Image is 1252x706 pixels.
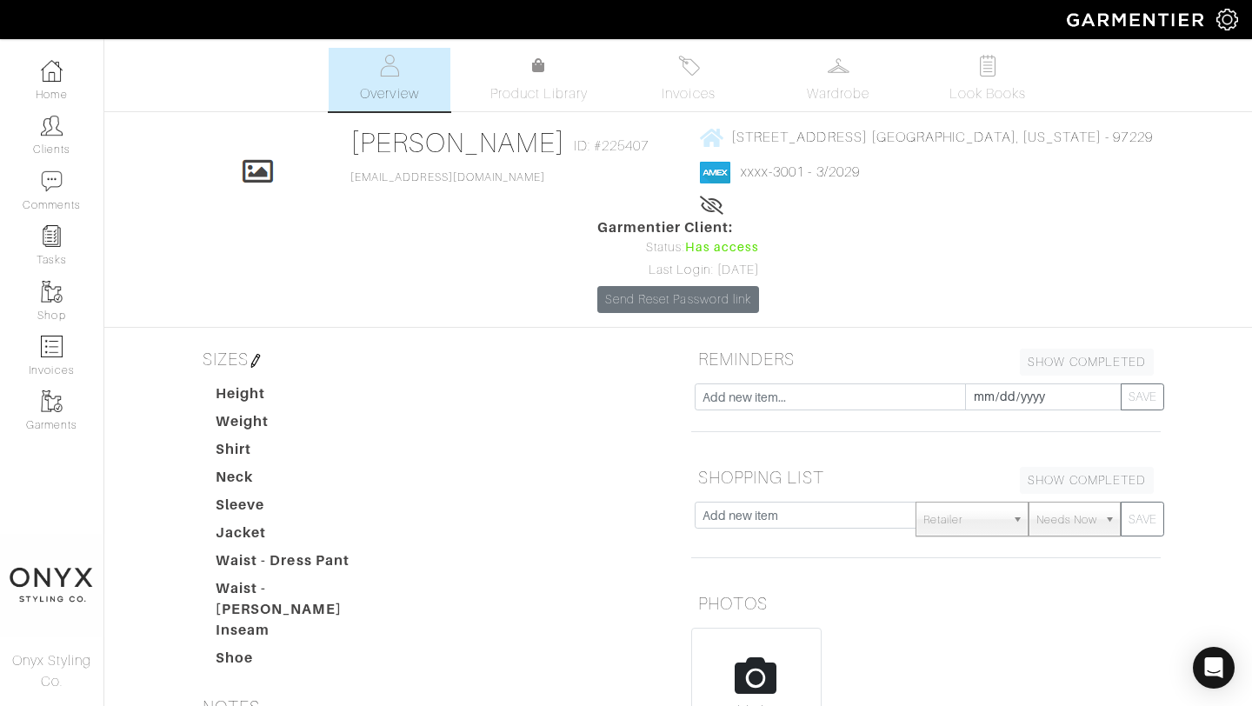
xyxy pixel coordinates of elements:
div: Last Login: [DATE] [597,261,759,280]
img: clients-icon-6bae9207a08558b7cb47a8932f037763ab4055f8c8b6bfacd5dc20c3e0201464.png [41,115,63,137]
input: Add new item [695,502,916,529]
img: pen-cf24a1663064a2ec1b9c1bd2387e9de7a2fa800b781884d57f21acf72779bad2.png [249,354,263,368]
button: SAVE [1121,502,1164,536]
span: Wardrobe [807,83,869,104]
dt: Sleeve [203,495,401,523]
a: Look Books [927,48,1049,111]
a: Send Reset Password link [597,286,759,313]
span: Retailer [923,503,1005,537]
img: american_express-1200034d2e149cdf2cc7894a33a747db654cf6f8355cb502592f1d228b2ac700.png [700,162,730,183]
a: xxxx-3001 - 3/2029 [741,164,860,180]
span: ID: #225407 [574,136,649,157]
a: Overview [329,48,450,111]
a: Product Library [478,56,600,104]
img: orders-27d20c2124de7fd6de4e0e44c1d41de31381a507db9b33961299e4e07d508b8c.svg [678,55,700,77]
img: gear-icon-white-bd11855cb880d31180b6d7d6211b90ccbf57a29d726f0c71d8c61bd08dd39cc2.png [1216,9,1238,30]
a: SHOW COMPLETED [1020,467,1154,494]
dt: Height [203,383,401,411]
img: comment-icon-a0a6a9ef722e966f86d9cbdc48e553b5cf19dbc54f86b18d962a5391bc8f6eb6.png [41,170,63,192]
a: [PERSON_NAME] [350,127,565,158]
img: dashboard-icon-dbcd8f5a0b271acd01030246c82b418ddd0df26cd7fceb0bd07c9910d44c42f6.png [41,60,63,82]
span: Has access [685,238,760,257]
img: orders-icon-0abe47150d42831381b5fb84f609e132dff9fe21cb692f30cb5eec754e2cba89.png [41,336,63,357]
a: [STREET_ADDRESS] [GEOGRAPHIC_DATA], [US_STATE] - 97229 [700,126,1153,148]
dt: Neck [203,467,401,495]
img: garments-icon-b7da505a4dc4fd61783c78ac3ca0ef83fa9d6f193b1c9dc38574b1d14d53ca28.png [41,390,63,412]
img: todo-9ac3debb85659649dc8f770b8b6100bb5dab4b48dedcbae339e5042a72dfd3cc.svg [977,55,999,77]
dt: Inseam [203,620,401,648]
div: Open Intercom Messenger [1193,647,1235,689]
div: Status: [597,238,759,257]
span: Overview [360,83,418,104]
h5: PHOTOS [691,586,1161,621]
img: basicinfo-40fd8af6dae0f16599ec9e87c0ef1c0a1fdea2edbe929e3d69a839185d80c458.svg [379,55,401,77]
dt: Waist - Dress Pant [203,550,401,578]
dt: Shirt [203,439,401,467]
h5: SHOPPING LIST [691,460,1161,495]
span: Invoices [662,83,715,104]
h5: REMINDERS [691,342,1161,376]
h5: SIZES [196,342,665,376]
span: Needs Now [1036,503,1097,537]
span: [STREET_ADDRESS] [GEOGRAPHIC_DATA], [US_STATE] - 97229 [731,130,1153,145]
a: Wardrobe [777,48,899,111]
input: Add new item... [695,383,966,410]
a: [EMAIL_ADDRESS][DOMAIN_NAME] [350,171,545,183]
dt: Weight [203,411,401,439]
span: Product Library [490,83,589,104]
img: wardrobe-487a4870c1b7c33e795ec22d11cfc2ed9d08956e64fb3008fe2437562e282088.svg [828,55,849,77]
a: SHOW COMPLETED [1020,349,1154,376]
img: reminder-icon-8004d30b9f0a5d33ae49ab947aed9ed385cf756f9e5892f1edd6e32f2345188e.png [41,225,63,247]
img: garments-icon-b7da505a4dc4fd61783c78ac3ca0ef83fa9d6f193b1c9dc38574b1d14d53ca28.png [41,281,63,303]
span: Onyx Styling Co. [12,653,92,689]
dt: Jacket [203,523,401,550]
span: Look Books [949,83,1027,104]
button: SAVE [1121,383,1164,410]
span: Garmentier Client: [597,217,759,238]
img: garmentier-logo-header-white-b43fb05a5012e4ada735d5af1a66efaba907eab6374d6393d1fbf88cb4ef424d.png [1058,4,1216,35]
dt: Shoe [203,648,401,676]
a: Invoices [628,48,749,111]
dt: Waist - [PERSON_NAME] [203,578,401,620]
